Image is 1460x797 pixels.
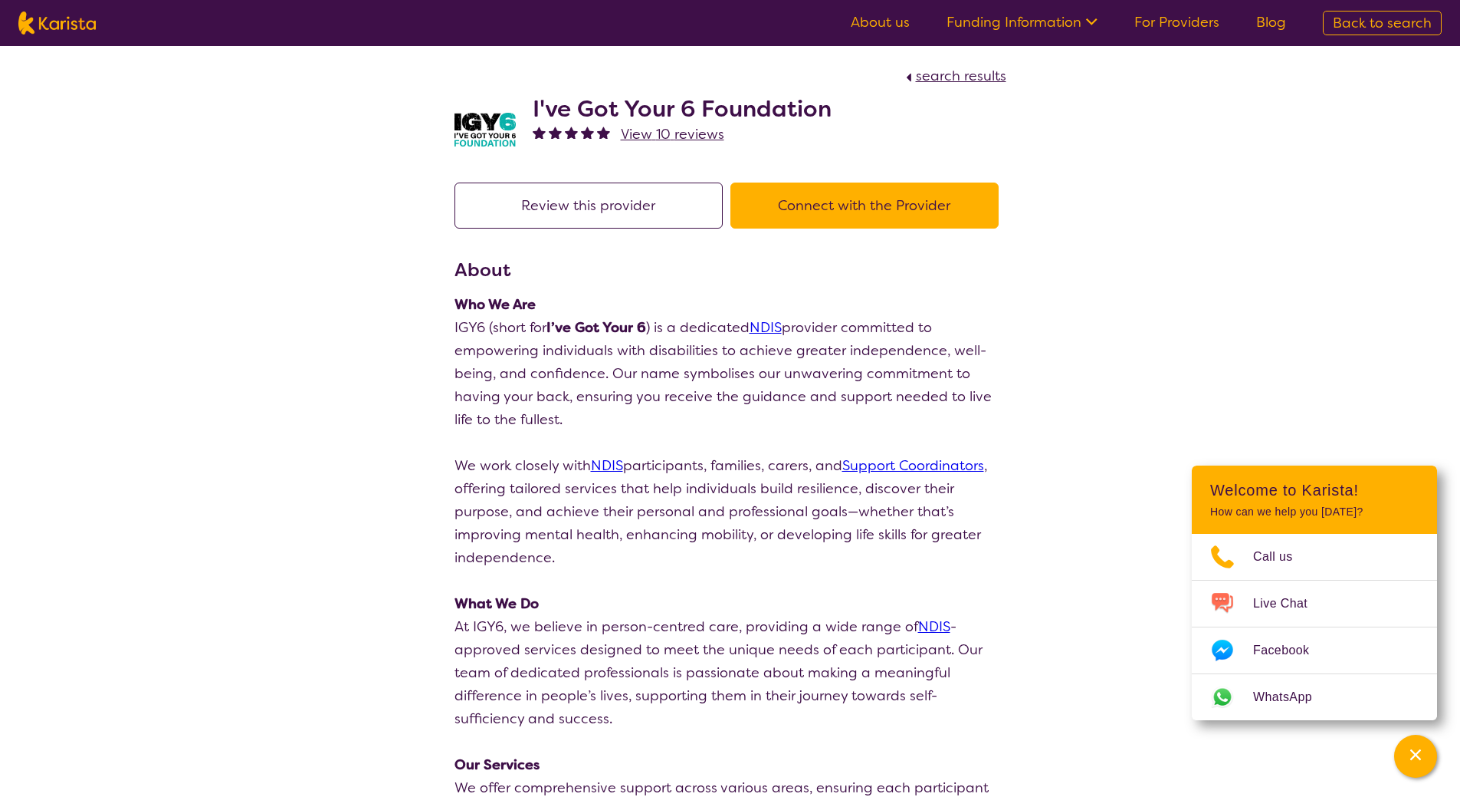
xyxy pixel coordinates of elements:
[549,126,562,139] img: fullstar
[454,113,516,147] img: aw0qclyvxjfem2oefjis.jpg
[454,594,539,613] strong: What We Do
[1192,534,1437,720] ul: Choose channel
[730,196,1006,215] a: Connect with the Provider
[565,126,578,139] img: fullstar
[533,126,546,139] img: fullstar
[454,196,730,215] a: Review this provider
[916,67,1006,85] span: search results
[1210,506,1419,519] p: How can we help you [DATE]?
[1134,13,1219,31] a: For Providers
[1210,481,1419,499] h2: Welcome to Karista!
[1253,686,1330,709] span: WhatsApp
[533,95,832,123] h2: I've Got Your 6 Foundation
[454,615,1006,730] p: At IGY6, we believe in person-centred care, providing a wide range of -approved services designed...
[842,456,984,475] a: Support Coordinators
[1253,639,1327,662] span: Facebook
[454,316,1006,431] p: IGY6 (short for ) is a dedicated provider committed to empowering individuals with disabilities t...
[1394,735,1437,778] button: Channel Menu
[454,454,1006,569] p: We work closely with participants, families, carers, and , offering tailored services that help i...
[454,756,540,774] strong: Our Services
[454,256,1006,284] h3: About
[902,67,1006,85] a: search results
[1192,674,1437,720] a: Web link opens in a new tab.
[18,12,96,35] img: Karista logo
[621,125,724,143] span: View 10 reviews
[947,13,1097,31] a: Funding Information
[546,318,646,337] strong: I’ve Got Your 6
[454,183,723,229] button: Review this provider
[591,456,623,475] a: NDIS
[597,126,610,139] img: fullstar
[1192,466,1437,720] div: Channel Menu
[750,318,782,337] a: NDIS
[581,126,594,139] img: fullstar
[1323,11,1442,35] a: Back to search
[1333,14,1432,32] span: Back to search
[454,295,536,314] strong: Who We Are
[1253,592,1326,615] span: Live Chat
[851,13,910,31] a: About us
[621,123,724,146] a: View 10 reviews
[730,183,999,229] button: Connect with the Provider
[1256,13,1286,31] a: Blog
[1253,545,1311,568] span: Call us
[918,618,950,636] a: NDIS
